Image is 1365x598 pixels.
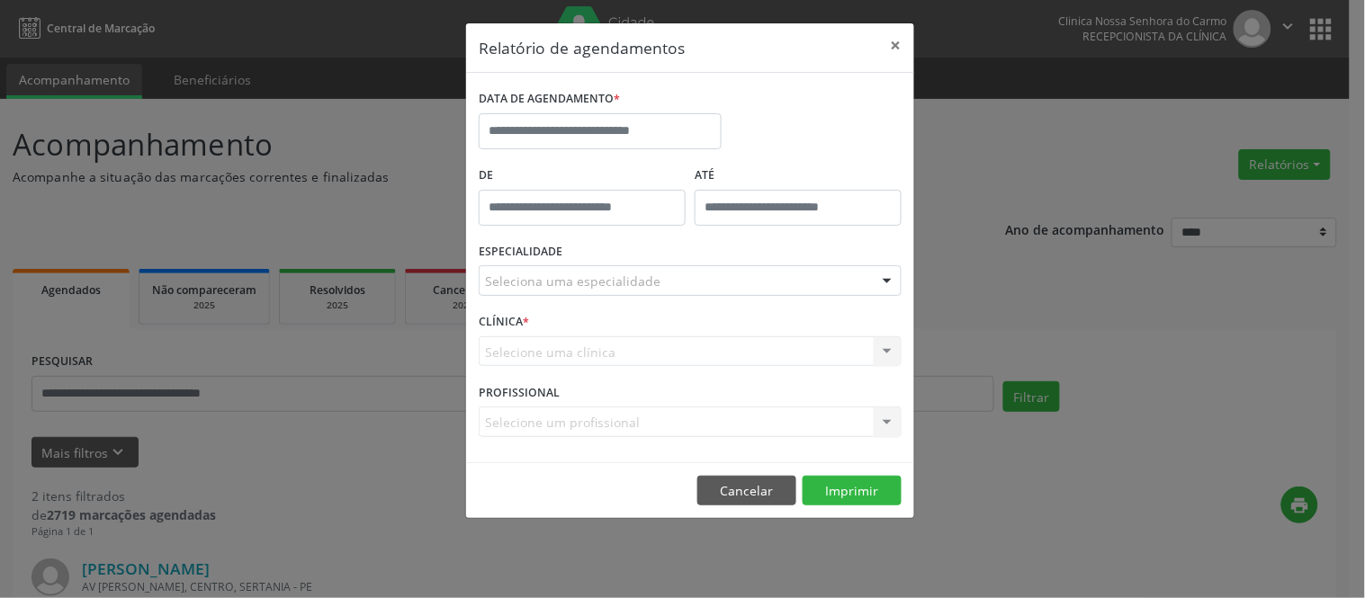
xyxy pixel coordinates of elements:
[479,162,686,190] label: De
[479,238,562,266] label: ESPECIALIDADE
[479,85,620,113] label: DATA DE AGENDAMENTO
[479,379,560,406] label: PROFISSIONAL
[697,476,796,506] button: Cancelar
[485,272,660,290] span: Seleciona uma especialidade
[479,36,685,59] h5: Relatório de agendamentos
[803,476,902,506] button: Imprimir
[695,162,902,190] label: ATÉ
[479,308,529,336] label: CLÍNICA
[878,23,914,67] button: Close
